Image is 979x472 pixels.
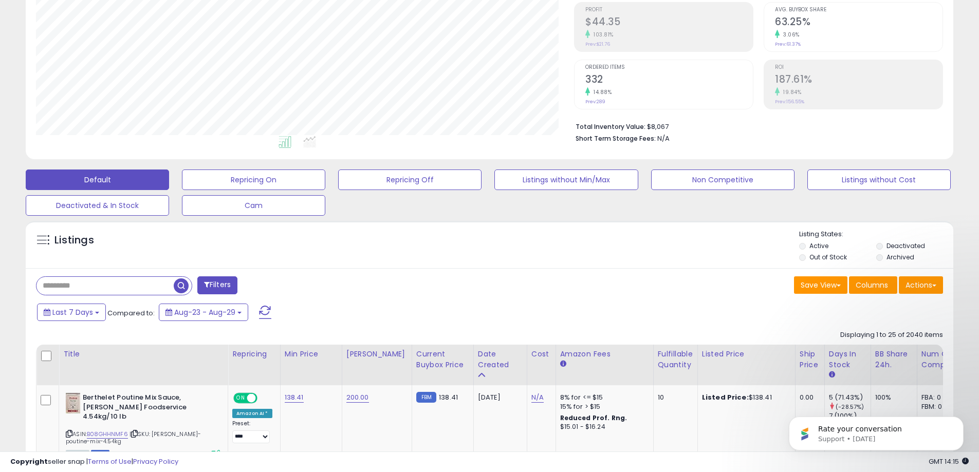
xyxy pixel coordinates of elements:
a: B08GHHNMF6 [87,430,128,439]
div: Date Created [478,349,523,370]
button: Filters [197,276,237,294]
span: Profit [585,7,753,13]
a: 138.41 [285,392,304,403]
button: Aug-23 - Aug-29 [159,304,248,321]
div: $15.01 - $16.24 [560,423,645,431]
small: Prev: 156.55% [775,99,804,105]
span: Columns [856,280,888,290]
small: Days In Stock. [829,370,835,380]
small: 3.06% [780,31,800,39]
div: FBA: 0 [921,393,955,402]
b: Listed Price: [702,392,749,402]
button: Repricing On [182,169,325,190]
div: ASIN: [66,393,220,458]
label: Out of Stock [809,253,847,261]
span: Compared to: [107,308,155,318]
button: Listings without Cost [807,169,951,190]
span: N/A [657,134,670,143]
h2: $44.35 [585,16,753,30]
h2: 187.61% [775,73,943,87]
div: BB Share 24h. [875,349,913,370]
div: Current Buybox Price [416,349,469,370]
small: Prev: $21.76 [585,41,610,47]
div: Fulfillable Quantity [658,349,693,370]
span: ON [234,394,247,403]
button: Actions [899,276,943,294]
small: 14.88% [590,88,612,96]
div: Days In Stock [829,349,866,370]
div: Repricing [232,349,276,360]
img: 41lj7Qe5KKL._SL40_.jpg [66,393,80,413]
div: seller snap | | [10,457,178,467]
iframe: Intercom notifications message [773,395,979,467]
button: Listings without Min/Max [494,169,638,190]
label: Archived [886,253,914,261]
button: Columns [849,276,897,294]
div: Cost [531,349,551,360]
div: 10 [658,393,690,402]
b: Reduced Prof. Rng. [560,413,627,422]
button: Deactivated & In Stock [26,195,169,216]
div: $138.41 [702,393,787,402]
div: [DATE] [478,393,519,402]
div: 100% [875,393,909,402]
small: Prev: 289 [585,99,605,105]
label: Deactivated [886,241,925,250]
div: Num of Comp. [921,349,959,370]
span: | SKU: [PERSON_NAME]-poutine-mix-4.54kg [66,430,201,445]
small: Prev: 61.37% [775,41,801,47]
small: FBM [416,392,436,403]
button: Repricing Off [338,169,482,190]
span: ROI [775,65,943,70]
strong: Copyright [10,457,48,466]
label: Active [809,241,828,250]
li: $8,067 [576,120,935,132]
small: 103.81% [590,31,614,39]
div: Displaying 1 to 25 of 2040 items [840,330,943,340]
a: 200.00 [346,392,369,403]
span: Ordered Items [585,65,753,70]
button: Cam [182,195,325,216]
span: 138.41 [439,392,458,402]
h2: 63.25% [775,16,943,30]
a: Privacy Policy [133,457,178,466]
div: [PERSON_NAME] [346,349,408,360]
div: Title [63,349,224,360]
button: Non Competitive [651,169,795,190]
div: Ship Price [800,349,820,370]
span: Avg. Buybox Share [775,7,943,13]
button: Default [26,169,169,190]
span: Last 7 Days [52,307,93,317]
a: N/A [531,392,544,403]
div: 15% for > $15 [560,402,645,411]
small: 19.84% [780,88,801,96]
b: Total Inventory Value: [576,122,645,131]
div: Preset: [232,420,272,443]
div: Amazon Fees [560,349,649,360]
div: Listed Price [702,349,791,360]
h2: 332 [585,73,753,87]
div: 8% for <= $15 [560,393,645,402]
span: OFF [256,394,272,403]
button: Save View [794,276,847,294]
b: Short Term Storage Fees: [576,134,656,143]
small: Amazon Fees. [560,360,566,369]
h5: Listings [54,233,94,248]
div: 0.00 [800,393,817,402]
button: Last 7 Days [37,304,106,321]
div: Amazon AI * [232,409,272,418]
a: Terms of Use [88,457,132,466]
div: 5 (71.43%) [829,393,871,402]
p: Listing States: [799,230,953,239]
div: Min Price [285,349,338,360]
span: Aug-23 - Aug-29 [174,307,235,317]
b: Berthelet Poutine Mix Sauce, [PERSON_NAME] Foodservice 4.54kg/10 lb [83,393,208,424]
